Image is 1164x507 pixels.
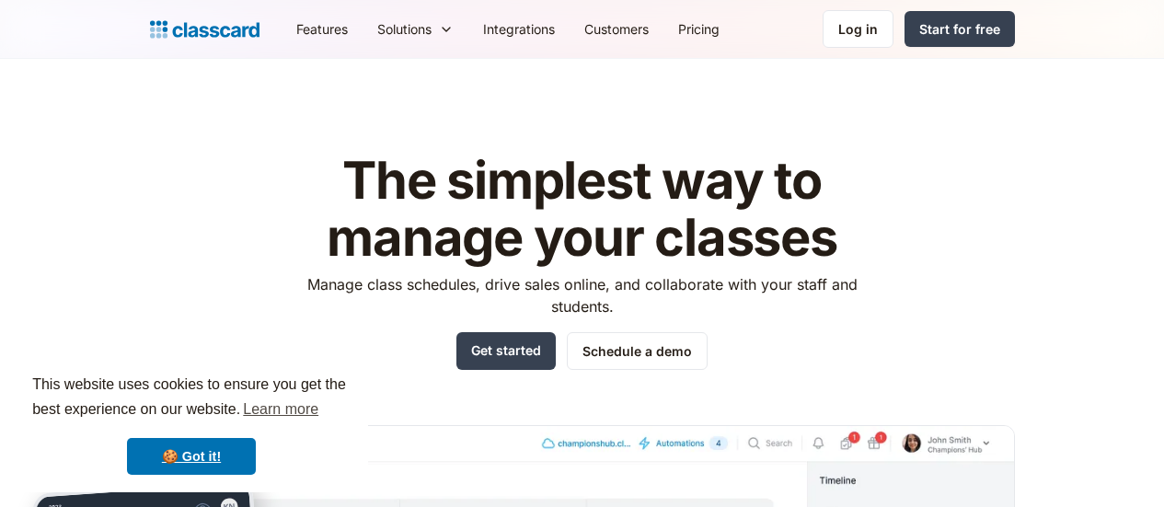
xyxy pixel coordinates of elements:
a: Features [282,8,363,50]
a: Schedule a demo [567,332,708,370]
a: Customers [570,8,663,50]
a: Log in [823,10,893,48]
p: Manage class schedules, drive sales online, and collaborate with your staff and students. [290,273,874,317]
a: learn more about cookies [240,396,321,423]
a: Integrations [468,8,570,50]
a: Logo [150,17,259,42]
a: dismiss cookie message [127,438,256,475]
h1: The simplest way to manage your classes [290,153,874,266]
span: This website uses cookies to ensure you get the best experience on our website. [32,374,351,423]
div: Solutions [363,8,468,50]
a: Start for free [905,11,1015,47]
div: cookieconsent [15,356,368,492]
div: Start for free [919,19,1000,39]
a: Pricing [663,8,734,50]
div: Log in [838,19,878,39]
div: Solutions [377,19,432,39]
a: Get started [456,332,556,370]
